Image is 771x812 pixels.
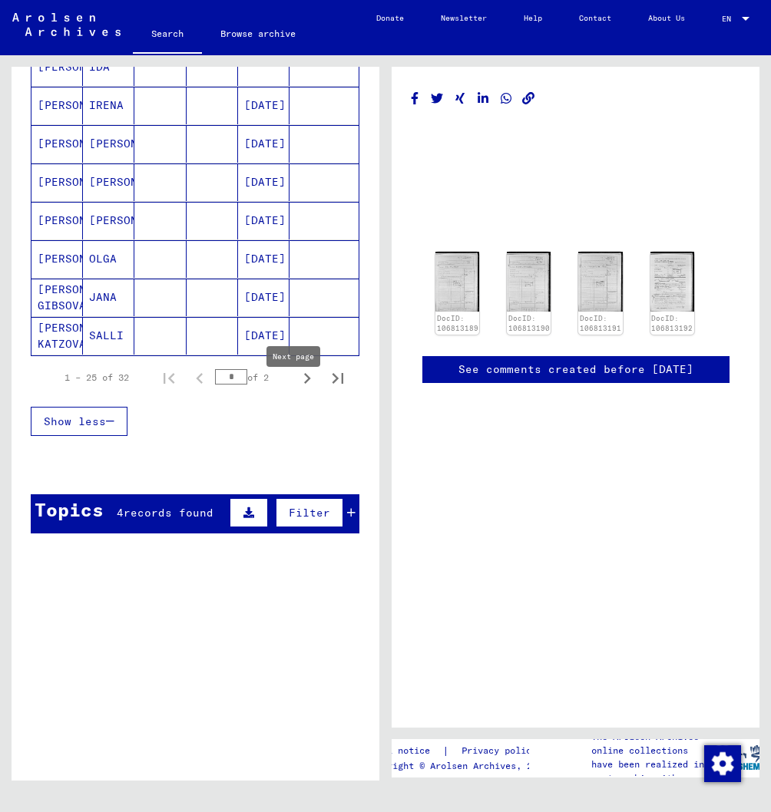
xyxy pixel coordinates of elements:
[117,506,124,520] span: 4
[722,14,731,24] mat-select-trigger: EN
[449,743,555,759] a: Privacy policy
[498,89,515,108] button: Share on WhatsApp
[154,362,184,393] button: First page
[31,317,83,355] mat-cell: [PERSON_NAME] KATZOVA
[289,506,330,520] span: Filter
[65,371,129,385] div: 1 – 25 of 32
[83,48,134,86] mat-cell: IDA
[238,87,290,124] mat-cell: [DATE]
[276,498,343,527] button: Filter
[650,252,694,312] img: 001.jpg
[703,744,740,781] div: Zustimmung ändern
[35,496,104,523] div: Topics
[366,759,555,773] p: Copyright © Arolsen Archives, 2021
[507,252,551,312] img: 001.jpg
[429,89,445,108] button: Share on Twitter
[238,163,290,201] mat-cell: [DATE]
[133,15,202,55] a: Search
[521,89,537,108] button: Copy link
[83,240,134,278] mat-cell: OLGA
[238,240,290,278] mat-cell: [DATE]
[591,730,713,758] p: The Arolsen Archives online collections
[31,202,83,239] mat-cell: [PERSON_NAME]
[83,87,134,124] mat-cell: IRENA
[202,15,314,52] a: Browse archive
[31,407,127,436] button: Show less
[83,317,134,355] mat-cell: SALLI
[238,125,290,163] mat-cell: [DATE]
[704,745,741,782] img: Zustimmung ändern
[366,743,555,759] div: |
[366,743,442,759] a: Legal notice
[475,89,491,108] button: Share on LinkedIn
[580,314,621,333] a: DocID: 106813191
[591,758,713,785] p: have been realized in partnership with
[31,87,83,124] mat-cell: [PERSON_NAME]
[83,125,134,163] mat-cell: [PERSON_NAME]
[44,414,106,428] span: Show less
[31,163,83,201] mat-cell: [PERSON_NAME]
[184,362,215,393] button: Previous page
[31,279,83,316] mat-cell: [PERSON_NAME] GIBSOVA
[215,370,292,385] div: of 2
[83,163,134,201] mat-cell: [PERSON_NAME]
[651,314,693,333] a: DocID: 106813192
[31,48,83,86] mat-cell: [PERSON_NAME]
[435,252,479,312] img: 001.jpg
[83,279,134,316] mat-cell: JANA
[292,362,323,393] button: Next page
[238,279,290,316] mat-cell: [DATE]
[323,362,353,393] button: Last page
[124,506,213,520] span: records found
[31,125,83,163] mat-cell: [PERSON_NAME]
[508,314,550,333] a: DocID: 106813190
[407,89,423,108] button: Share on Facebook
[437,314,478,333] a: DocID: 106813189
[12,13,121,36] img: Arolsen_neg.svg
[31,240,83,278] mat-cell: [PERSON_NAME]
[83,202,134,239] mat-cell: [PERSON_NAME]
[452,89,468,108] button: Share on Xing
[238,317,290,355] mat-cell: [DATE]
[458,361,693,378] a: See comments created before [DATE]
[578,252,622,312] img: 001.jpg
[238,202,290,239] mat-cell: [DATE]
